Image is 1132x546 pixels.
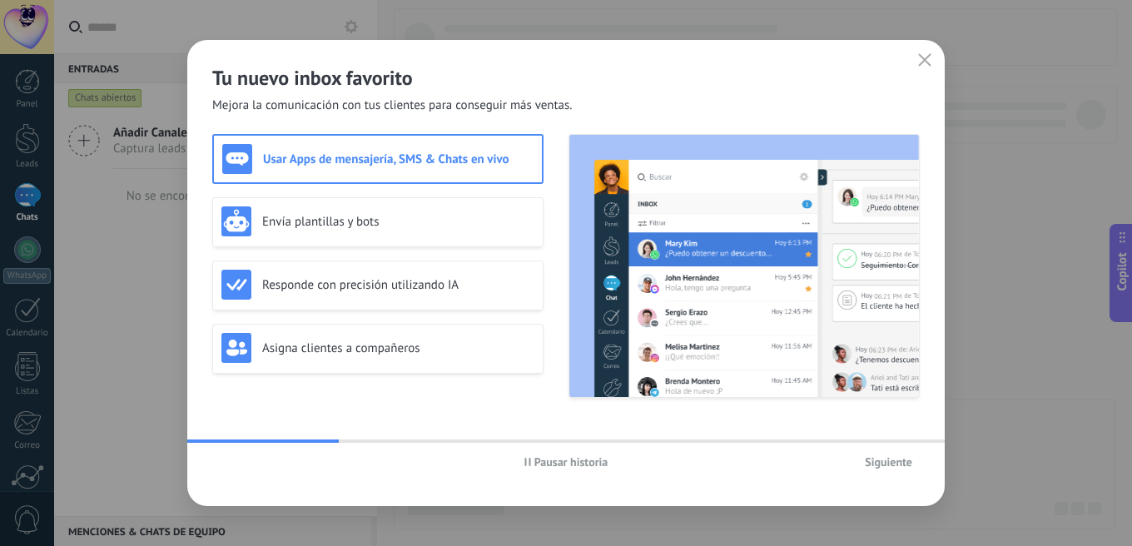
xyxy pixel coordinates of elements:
h3: Envía plantillas y bots [262,214,534,230]
button: Pausar historia [517,449,616,474]
h2: Tu nuevo inbox favorito [212,65,920,91]
span: Siguiente [865,456,912,468]
h3: Usar Apps de mensajería, SMS & Chats en vivo [263,151,534,167]
h3: Responde con precisión utilizando IA [262,277,534,293]
h3: Asigna clientes a compañeros [262,340,534,356]
span: Mejora la comunicación con tus clientes para conseguir más ventas. [212,97,573,114]
span: Pausar historia [534,456,608,468]
button: Siguiente [857,449,920,474]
